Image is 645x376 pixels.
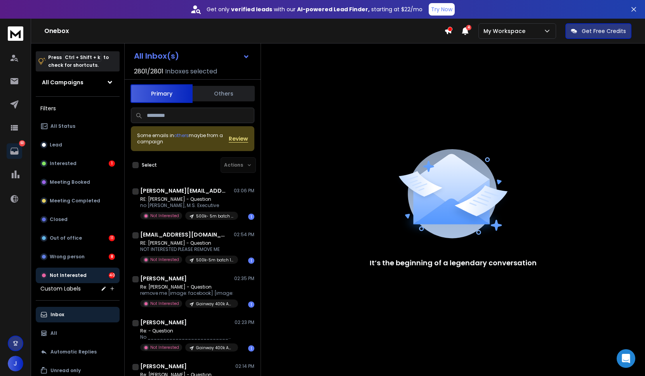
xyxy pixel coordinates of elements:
[196,345,233,351] p: Gainway 400k Apollo (2) --- Re-run
[150,257,179,263] p: Not Interested
[140,231,226,238] h1: [EMAIL_ADDRESS][DOMAIN_NAME]
[36,230,120,246] button: Out of office11
[36,156,120,171] button: Interested1
[235,363,254,369] p: 02:14 PM
[229,135,248,143] button: Review
[140,284,233,290] p: Re: [PERSON_NAME] - Question
[36,75,120,90] button: All Campaigns
[196,301,233,307] p: Gainway 400k Apollo (4) --- Re-run
[297,5,370,13] strong: AI-powered Lead Finder,
[50,272,87,279] p: Not Interested
[8,356,23,371] button: J
[36,249,120,265] button: Wrong person8
[40,285,81,292] h3: Custom Labels
[140,319,187,326] h1: [PERSON_NAME]
[150,301,179,306] p: Not Interested
[109,235,115,241] div: 11
[140,202,233,209] p: no [PERSON_NAME], M.S. Executive
[36,193,120,209] button: Meeting Completed
[50,216,68,223] p: Closed
[196,213,233,219] p: 500k- 5m batch 2 -- rerun
[140,246,233,252] p: NOT INTERESTED PLEASE REMOVE ME
[130,84,193,103] button: Primary
[64,53,101,62] span: Ctrl + Shift + k
[140,334,233,340] p: No ________________________________ From: [PERSON_NAME]
[466,25,471,30] span: 4
[370,258,537,268] p: It’s the beginning of a legendary conversation
[140,240,233,246] p: RE: [PERSON_NAME] - Question
[140,275,187,282] h1: [PERSON_NAME]
[134,52,179,60] h1: All Inbox(s)
[50,198,100,204] p: Meeting Completed
[128,48,256,64] button: All Inbox(s)
[142,162,157,168] label: Select
[248,301,254,308] div: 1
[50,254,85,260] p: Wrong person
[48,54,109,69] p: Press to check for shortcuts.
[248,214,254,220] div: 1
[165,67,217,76] h3: Inboxes selected
[483,27,529,35] p: My Workspace
[231,5,272,13] strong: verified leads
[137,132,229,145] div: Some emails in maybe from a campaign
[36,307,120,322] button: Inbox
[193,85,255,102] button: Others
[36,212,120,227] button: Closed
[36,118,120,134] button: All Status
[36,174,120,190] button: Meeting Booked
[582,27,626,35] p: Get Free Credits
[42,78,83,86] h1: All Campaigns
[248,345,254,352] div: 1
[174,132,189,139] span: others
[234,275,254,282] p: 02:35 PM
[50,312,64,318] p: Inbox
[109,160,115,167] div: 1
[140,290,233,296] p: remove me [image: facebook] [image:
[19,140,25,146] p: 60
[140,328,233,334] p: Re: - Question
[196,257,233,263] p: 500k-5m batch 10 -- rerun
[248,258,254,264] div: 1
[617,349,635,368] div: Open Intercom Messenger
[235,319,254,326] p: 02:23 PM
[150,345,179,350] p: Not Interested
[565,23,631,39] button: Get Free Credits
[429,3,455,16] button: Try Now
[44,26,444,36] h1: Onebox
[36,344,120,360] button: Automatic Replies
[50,123,75,129] p: All Status
[150,213,179,219] p: Not Interested
[7,143,22,159] a: 60
[36,268,120,283] button: Not Interested40
[140,196,233,202] p: RE: [PERSON_NAME] - Question
[8,26,23,41] img: logo
[50,367,81,374] p: Unread only
[234,188,254,194] p: 03:06 PM
[50,330,57,336] p: All
[50,349,97,355] p: Automatic Replies
[140,362,187,370] h1: [PERSON_NAME]
[50,235,82,241] p: Out of office
[36,137,120,153] button: Lead
[50,179,90,185] p: Meeting Booked
[431,5,452,13] p: Try Now
[109,254,115,260] div: 8
[50,160,76,167] p: Interested
[134,67,163,76] span: 2801 / 2801
[140,187,226,195] h1: [PERSON_NAME][EMAIL_ADDRESS][DOMAIN_NAME]
[109,272,115,279] div: 40
[234,232,254,238] p: 02:54 PM
[36,326,120,341] button: All
[36,103,120,114] h3: Filters
[207,5,422,13] p: Get only with our starting at $22/mo
[50,142,62,148] p: Lead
